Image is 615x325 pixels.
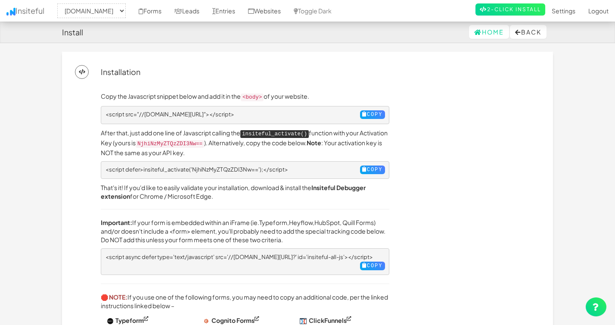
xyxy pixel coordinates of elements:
[115,316,144,324] strong: Typeform
[101,184,366,200] a: Insiteful Debugger extension
[101,218,389,244] p: If your form is embedded within an iFrame (ie. , , , Quill Forms) and/or doesn't include a <form>...
[240,130,309,138] kbd: insiteful_activate()
[314,219,340,226] a: HubSpot
[101,219,132,226] b: Important:
[203,316,259,324] a: Cognito Forms
[475,3,545,16] a: 2-Click Install
[289,219,313,226] a: Heyflow
[101,293,127,301] strong: 🛑 NOTE:
[360,166,385,174] button: Copy
[106,253,373,260] span: <script async defer type='text/javascript' src='//[DOMAIN_NAME][URL]?' id='insiteful-all-js'></sc...
[6,8,16,16] img: icon.png
[469,25,509,39] a: Home
[300,318,307,324] img: 79z+orbB7DufOPAAAAABJRU5ErkJggg==
[107,318,113,324] img: XiAAAAAAAAAAAAAAAAAAAAAAAAAAAAAAAAAAAAAAAAAAAAAAAAAAAAAAAAAAAAAAAIB35D9KrFiBXzqGhgAAAABJRU5ErkJggg==
[241,94,264,101] code: <body>
[62,28,83,37] h4: Install
[211,316,255,324] strong: Cognito Forms
[309,316,347,324] strong: ClickFunnels
[106,111,234,118] span: <script src="//[DOMAIN_NAME][URL]"></script>
[101,128,389,157] p: After that, just add one line of Javascript calling the function with your Activation Key (yours ...
[101,183,389,200] p: That's it! If you'd like to easily validate your installation, download & install the for Chrome ...
[360,262,385,270] button: Copy
[106,166,288,173] span: <script defer>insiteful_activate('NjhiNzMyZTQzZDI3Nw==');</script>
[101,92,389,102] p: Copy the Javascript snippet below and add it in the of your website.
[101,293,389,310] p: If you use one of the following forms, you may need to copy an additional code, per the linked in...
[300,316,352,324] a: ClickFunnels
[307,139,321,147] b: Note
[203,318,209,324] img: 4PZeqjtP8MVz1tdhwd9VTVN4U7hyg3DMAzDMAzDMAzDMAzDMAzDMAzDML74B3OcR2494FplAAAAAElFTkSuQmCC
[107,316,149,324] a: Typeform
[101,68,140,76] h4: Installation
[259,219,287,226] a: Typeform
[510,25,547,39] button: Back
[360,110,385,119] button: Copy
[136,140,204,148] code: NjhiNzMyZTQzZDI3Nw==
